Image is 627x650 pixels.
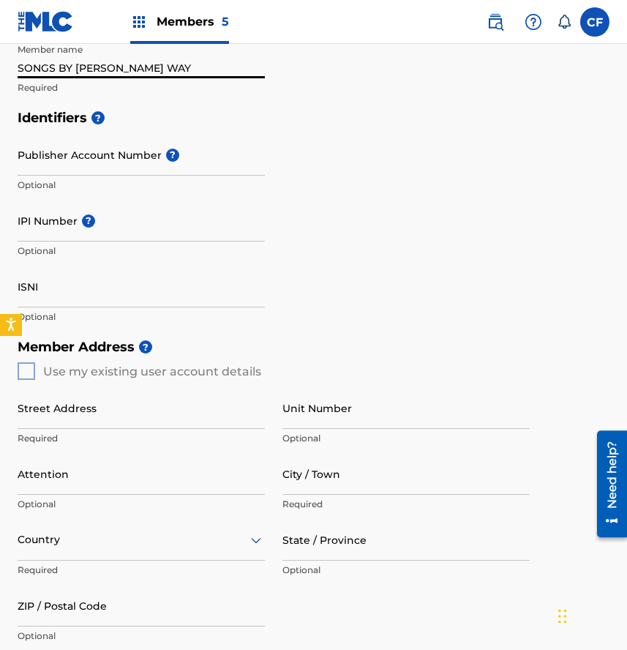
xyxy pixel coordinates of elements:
iframe: Chat Widget [554,580,627,650]
img: MLC Logo [18,11,74,32]
h5: Identifiers [18,102,609,134]
p: Required [282,498,530,511]
p: Optional [282,432,530,445]
iframe: Resource Center [586,425,627,543]
p: Optional [18,498,265,511]
span: 5 [222,15,229,29]
img: search [487,13,504,31]
div: User Menu [580,7,609,37]
p: Optional [18,310,265,324]
span: Members [157,13,229,30]
p: Required [18,81,265,94]
p: Optional [282,564,530,577]
p: Required [18,432,265,445]
p: Required [18,564,265,577]
h5: Member Address [18,332,609,363]
span: ? [82,214,95,228]
img: Top Rightsholders [130,13,148,31]
p: Optional [18,630,265,643]
span: ? [166,149,179,162]
p: Optional [18,244,265,258]
span: ? [139,340,152,354]
img: help [525,13,542,31]
a: Public Search [481,7,510,37]
div: Notifications [557,15,571,29]
div: Help [519,7,548,37]
span: ? [91,111,105,124]
div: Drag [558,594,567,638]
p: Optional [18,179,265,192]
